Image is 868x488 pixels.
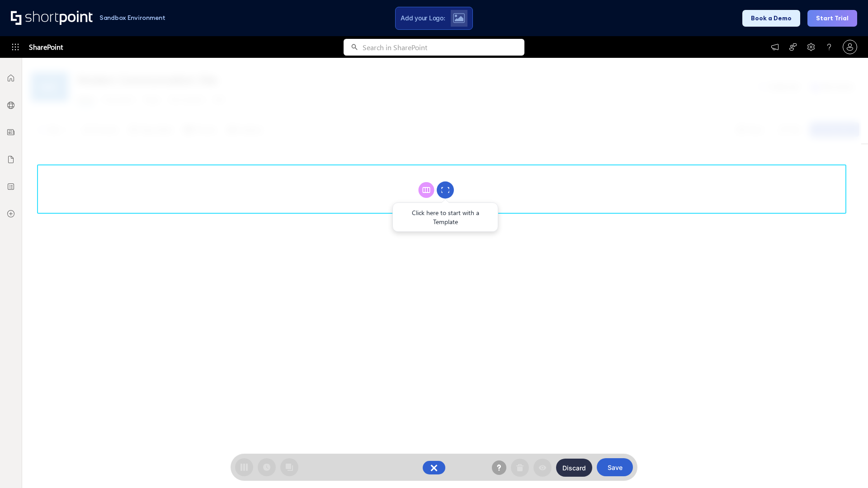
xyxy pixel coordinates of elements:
[453,13,465,23] img: Upload logo
[401,14,445,22] span: Add your Logo:
[807,10,857,27] button: Start Trial
[597,458,633,476] button: Save
[29,36,63,58] span: SharePoint
[823,445,868,488] iframe: Chat Widget
[363,39,524,56] input: Search in SharePoint
[742,10,800,27] button: Book a Demo
[556,459,592,477] button: Discard
[99,15,165,20] h1: Sandbox Environment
